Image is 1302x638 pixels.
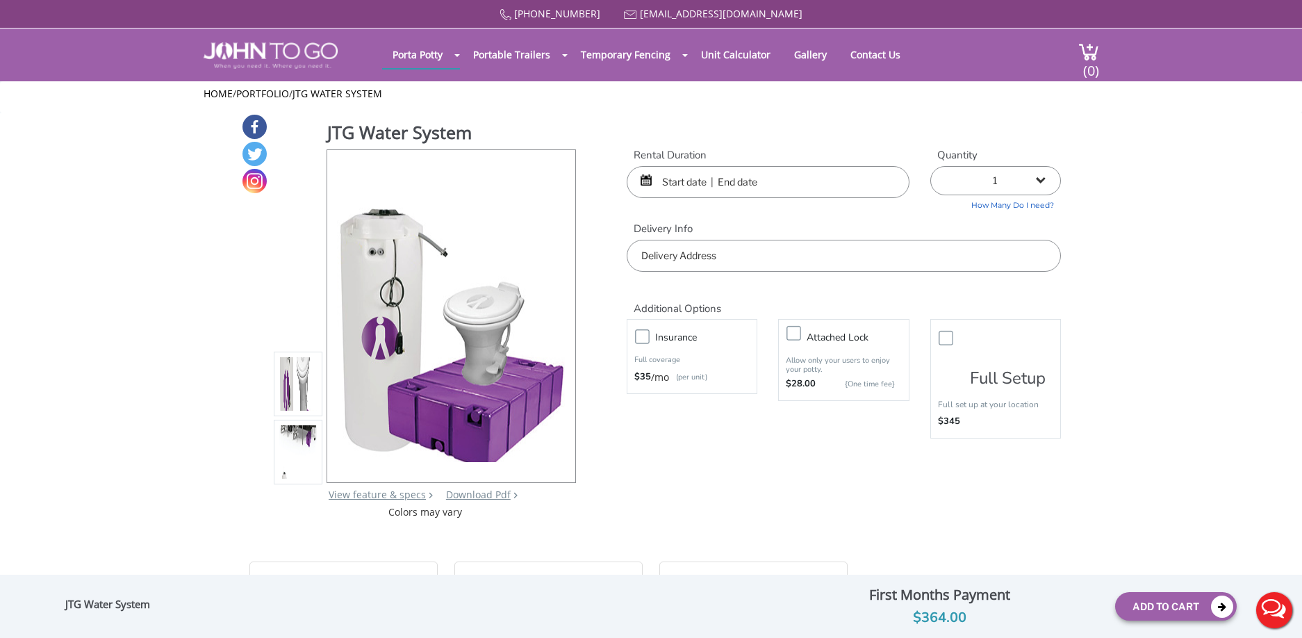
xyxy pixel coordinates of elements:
img: JOHN to go [204,42,338,69]
a: Twitter [242,142,267,166]
a: [EMAIL_ADDRESS][DOMAIN_NAME] [640,7,802,20]
img: Mail [624,10,637,19]
h3: Full Setup [970,344,1046,387]
a: Porta Potty [382,41,453,68]
div: Colors may vary [274,505,577,519]
a: Instagram [242,169,267,193]
input: Start date | End date [627,166,909,198]
img: Product [279,223,317,550]
img: Call [500,9,511,21]
strong: $35 [634,370,651,384]
strong: $345 [938,415,960,427]
h1: JTG Water System [327,120,577,148]
label: Delivery Info [627,222,1061,236]
img: Product [279,291,317,619]
button: Live Chat [1246,582,1302,638]
label: Quantity [930,148,1061,163]
a: Temporary Fencing [570,41,681,68]
a: Gallery [784,41,837,68]
ul: / / [204,87,1099,101]
div: $364.00 [774,607,1105,629]
a: Unit Calculator [691,41,781,68]
h3: Insurance [655,329,764,346]
a: Portfolio [236,87,289,100]
button: Add To Cart [1115,592,1237,621]
p: {One time fee} [823,377,894,391]
a: Home [204,87,233,100]
p: Full set up at your location [938,398,1053,411]
a: Portable Trailers [463,41,561,68]
strong: $28.00 [786,377,816,391]
img: right arrow icon [429,492,433,498]
div: /mo [634,370,750,384]
a: JTG Water System [292,87,382,100]
div: First Months Payment [774,583,1105,607]
span: (0) [1082,50,1099,80]
p: (per unit) [669,370,707,384]
p: Full coverage [634,353,750,367]
a: Facebook [242,115,267,139]
a: Download Pdf [446,488,511,501]
a: View feature & specs [329,488,426,501]
input: Delivery Address [627,240,1061,272]
h3: Attached lock [807,329,915,346]
a: How Many Do I need? [930,195,1061,211]
img: chevron.png [513,492,518,498]
h2: Additional Options [627,286,1061,316]
img: cart a [1078,42,1099,61]
a: Contact Us [840,41,911,68]
img: Product [337,170,566,498]
p: Allow only your users to enjoy your potty. [786,356,901,374]
a: [PHONE_NUMBER] [514,7,600,20]
label: Rental Duration [627,148,909,163]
